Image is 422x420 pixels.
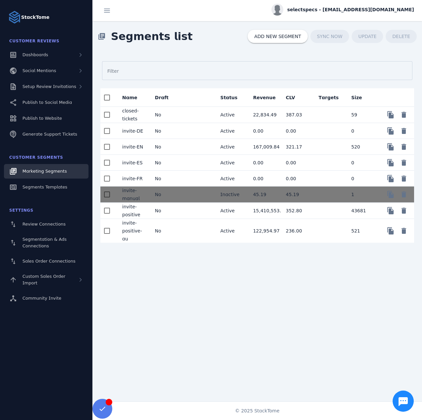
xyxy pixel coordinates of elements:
[4,291,88,306] a: Community Invite
[150,203,182,219] mat-cell: No
[384,124,397,138] button: Copy
[117,203,150,219] mat-cell: invite-positive
[155,94,174,101] div: Draft
[150,219,182,243] mat-cell: No
[9,155,63,160] span: Customer Segments
[22,84,76,89] span: Setup Review Invitations
[397,124,410,138] button: Delete
[384,108,397,121] button: Copy
[215,187,248,203] mat-cell: Inactive
[248,203,280,219] mat-cell: 15,410,553.00
[122,94,137,101] div: Name
[346,171,379,187] mat-cell: 0
[248,123,280,139] mat-cell: 0.00
[22,52,48,57] span: Dashboards
[22,68,56,73] span: Social Mentions
[397,140,410,153] button: Delete
[271,4,414,16] button: selectspecs - [EMAIL_ADDRESS][DOMAIN_NAME]
[8,11,21,24] img: Logo image
[346,139,379,155] mat-cell: 520
[346,107,379,123] mat-cell: 59
[22,169,67,174] span: Marketing Segments
[21,14,50,21] strong: StackTome
[220,94,243,101] div: Status
[384,172,397,185] button: Copy
[384,204,397,217] button: Copy
[4,233,88,253] a: Segmentation & Ads Connections
[150,123,182,139] mat-cell: No
[150,155,182,171] mat-cell: No
[346,219,379,243] mat-cell: 521
[4,127,88,142] a: Generate Support Tickets
[248,30,308,43] button: ADD NEW SEGMENT
[248,107,280,123] mat-cell: 22,834.49
[384,156,397,169] button: Copy
[351,94,362,101] div: Size
[346,203,379,219] mat-cell: 43681
[346,187,379,203] mat-cell: 1
[281,123,313,139] mat-cell: 0.00
[351,94,368,101] div: Size
[107,68,119,74] mat-label: Filter
[4,95,88,110] a: Publish to Social Media
[215,139,248,155] mat-cell: Active
[4,254,88,269] a: Sales Order Connections
[155,94,168,101] div: Draft
[384,188,397,201] button: Copy
[22,296,61,301] span: Community Invite
[4,164,88,179] a: Marketing Segments
[220,94,237,101] div: Status
[4,217,88,231] a: Review Connections
[346,155,379,171] mat-cell: 0
[253,94,281,101] div: Revenue
[254,34,301,39] span: ADD NEW SEGMENT
[4,180,88,194] a: Segments Templates
[397,156,410,169] button: Delete
[117,139,150,155] mat-cell: invite-EN
[248,187,280,203] mat-cell: 45.19
[248,219,280,243] mat-cell: 122,954.97
[215,203,248,219] mat-cell: Active
[215,107,248,123] mat-cell: Active
[397,188,410,201] button: Delete
[150,187,182,203] mat-cell: No
[346,123,379,139] mat-cell: 0
[215,155,248,171] mat-cell: Active
[384,140,397,153] button: Copy
[9,39,59,43] span: Customer Reviews
[313,88,346,107] mat-header-cell: Targets
[215,219,248,243] mat-cell: Active
[384,224,397,237] button: Copy
[271,4,283,16] img: profile.jpg
[281,139,313,155] mat-cell: 321.17
[286,94,301,101] div: CLV
[117,219,150,243] mat-cell: invite-positive-au
[281,107,313,123] mat-cell: 387.03
[287,6,414,13] span: selectspecs - [EMAIL_ADDRESS][DOMAIN_NAME]
[117,155,150,171] mat-cell: invite-ES
[281,155,313,171] mat-cell: 0.00
[215,123,248,139] mat-cell: Active
[22,237,67,248] span: Segmentation & Ads Connections
[253,94,275,101] div: Revenue
[397,204,410,217] button: Delete
[397,172,410,185] button: Delete
[281,203,313,219] mat-cell: 352.80
[281,171,313,187] mat-cell: 0.00
[22,132,77,137] span: Generate Support Tickets
[22,100,72,105] span: Publish to Social Media
[248,139,280,155] mat-cell: 167,009.84
[215,171,248,187] mat-cell: Active
[98,32,106,40] mat-icon: library_books
[397,224,410,237] button: Delete
[235,407,280,414] span: © 2025 StackTome
[150,107,182,123] mat-cell: No
[22,116,62,121] span: Publish to Website
[150,139,182,155] mat-cell: No
[281,219,313,243] mat-cell: 236.00
[117,123,150,139] mat-cell: invite-DE
[106,23,198,50] span: Segments list
[150,171,182,187] mat-cell: No
[9,208,33,213] span: Settings
[22,185,67,189] span: Segments Templates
